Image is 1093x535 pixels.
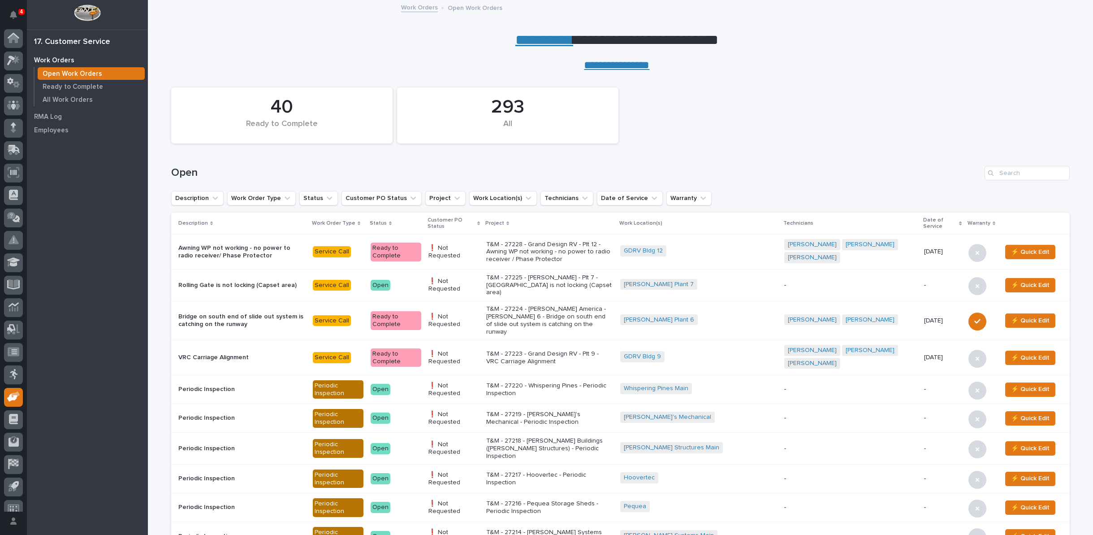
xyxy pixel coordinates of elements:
div: All [412,119,603,138]
button: Date of Service [597,191,663,205]
div: Ready to Complete [371,311,421,330]
button: Customer PO Status [341,191,422,205]
a: Employees [27,123,148,137]
p: - [784,475,917,483]
button: Work Location(s) [469,191,537,205]
p: [DATE] [924,317,961,325]
button: ⚡ Quick Edit [1005,472,1055,486]
span: ⚡ Quick Edit [1011,247,1050,257]
p: VRC Carriage Alignment [178,354,306,361]
div: Open [371,443,390,454]
tr: Periodic InspectionPeriodic InspectionOpen❗ Not RequestedT&M - 27220 - Whispering Pines - Periodi... [171,375,1070,404]
a: Work Orders [27,53,148,67]
tr: VRC Carriage AlignmentService CallReady to Complete❗ Not RequestedT&M - 27223 - Grand Design RV -... [171,340,1070,375]
div: Open [371,413,390,424]
div: Periodic Inspection [313,470,363,488]
p: Customer PO Status [428,215,475,232]
p: T&M - 27223 - Grand Design RV - Plt 9 - VRC Carriage Alignment [486,350,613,365]
p: ❗ Not Requested [428,441,479,456]
a: [PERSON_NAME] Plant 7 [624,281,694,288]
p: ❗ Not Requested [428,500,479,515]
a: Open Work Orders [35,67,148,80]
a: [PERSON_NAME] [846,347,894,354]
a: [PERSON_NAME] [846,316,894,324]
a: [PERSON_NAME] [788,347,837,354]
p: - [924,445,961,452]
div: Open [371,384,390,395]
a: [PERSON_NAME] [788,316,837,324]
p: - [784,504,917,511]
div: 293 [412,96,603,118]
p: Open Work Orders [43,70,102,78]
div: Service Call [313,280,351,291]
tr: Periodic InspectionPeriodic InspectionOpen❗ Not RequestedT&M - 27216 - Pequea Storage Sheds - Per... [171,493,1070,522]
a: [PERSON_NAME] Structures Main [624,444,719,452]
a: [PERSON_NAME] [788,254,837,261]
div: Open [371,280,390,291]
div: Search [985,166,1070,180]
button: ⚡ Quick Edit [1005,441,1055,456]
p: All Work Orders [43,96,93,104]
p: Work Orders [34,57,74,65]
div: Open [371,502,390,513]
div: Open [371,473,390,484]
button: Technicians [540,191,593,205]
p: T&M - 27224 - [PERSON_NAME] America - [PERSON_NAME] 6 - Bridge on south end of slide out system i... [486,305,613,335]
a: Pequea [624,503,646,510]
p: - [924,386,961,393]
p: Status [370,218,387,228]
button: Project [425,191,466,205]
p: Date of Service [923,215,957,232]
p: ❗ Not Requested [428,350,479,365]
a: [PERSON_NAME] Plant 6 [624,316,694,324]
div: Service Call [313,315,351,326]
p: T&M - 27225 - [PERSON_NAME] - Plt 7 - [GEOGRAPHIC_DATA] is not locking (Capset area) [486,274,613,296]
p: Description [178,218,208,228]
p: Project [485,218,504,228]
span: ⚡ Quick Edit [1011,473,1050,484]
a: [PERSON_NAME] [788,241,837,248]
a: All Work Orders [35,93,148,106]
tr: Periodic InspectionPeriodic InspectionOpen❗ Not RequestedT&M - 27219 - [PERSON_NAME]'s Mechanical... [171,404,1070,433]
tr: Bridge on south end of slide out system is catching on the runwayService CallReady to Complete❗ N... [171,301,1070,340]
p: ❗ Not Requested [428,411,479,426]
p: RMA Log [34,113,62,121]
a: RMA Log [27,110,148,123]
p: - [784,386,917,393]
p: Bridge on south end of slide out system is catching on the runway [178,313,306,328]
p: Open Work Orders [448,2,502,12]
div: Service Call [313,246,351,257]
p: Work Location(s) [619,218,662,228]
p: Technicians [783,218,813,228]
p: T&M - 27218 - [PERSON_NAME] Buildings ([PERSON_NAME] Structures) - Periodic Inspection [486,437,613,460]
tr: Periodic InspectionPeriodic InspectionOpen❗ Not RequestedT&M - 27217 - Hoovertec - Periodic Inspe... [171,464,1070,493]
a: Ready to Complete [35,80,148,93]
span: ⚡ Quick Edit [1011,280,1050,291]
a: [PERSON_NAME]'s Mechanical [624,413,711,421]
button: ⚡ Quick Edit [1005,500,1055,515]
div: Ready to Complete [371,348,421,367]
p: - [924,504,961,511]
tr: Awning WP not working - no power to radio receiver/ Phase ProtectorService CallReady to Complete❗... [171,235,1070,270]
p: T&M - 27216 - Pequea Storage Sheds - Periodic Inspection [486,500,613,515]
button: Notifications [4,5,23,24]
button: ⚡ Quick Edit [1005,351,1055,365]
div: Notifications4 [11,11,23,25]
a: Hoovertec [624,474,655,482]
a: GDRV Bldg 12 [624,247,663,255]
button: ⚡ Quick Edit [1005,245,1055,259]
a: Work Orders [401,2,438,12]
p: T&M - 27217 - Hoovertec - Periodic Inspection [486,471,613,487]
div: Periodic Inspection [313,498,363,517]
p: [DATE] [924,354,961,361]
p: Warranty [968,218,990,228]
p: ❗ Not Requested [428,313,479,328]
p: T&M - 27219 - [PERSON_NAME]'s Mechanical - Periodic Inspection [486,411,613,426]
p: ❗ Not Requested [428,278,479,293]
p: Work Order Type [312,218,355,228]
p: Ready to Complete [43,83,103,91]
tr: Rolling Gate is not locking (Capset area)Service CallOpen❗ Not RequestedT&M - 27225 - [PERSON_NAM... [171,270,1070,301]
p: Periodic Inspection [178,414,306,422]
span: ⚡ Quick Edit [1011,384,1050,395]
button: Description [171,191,224,205]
